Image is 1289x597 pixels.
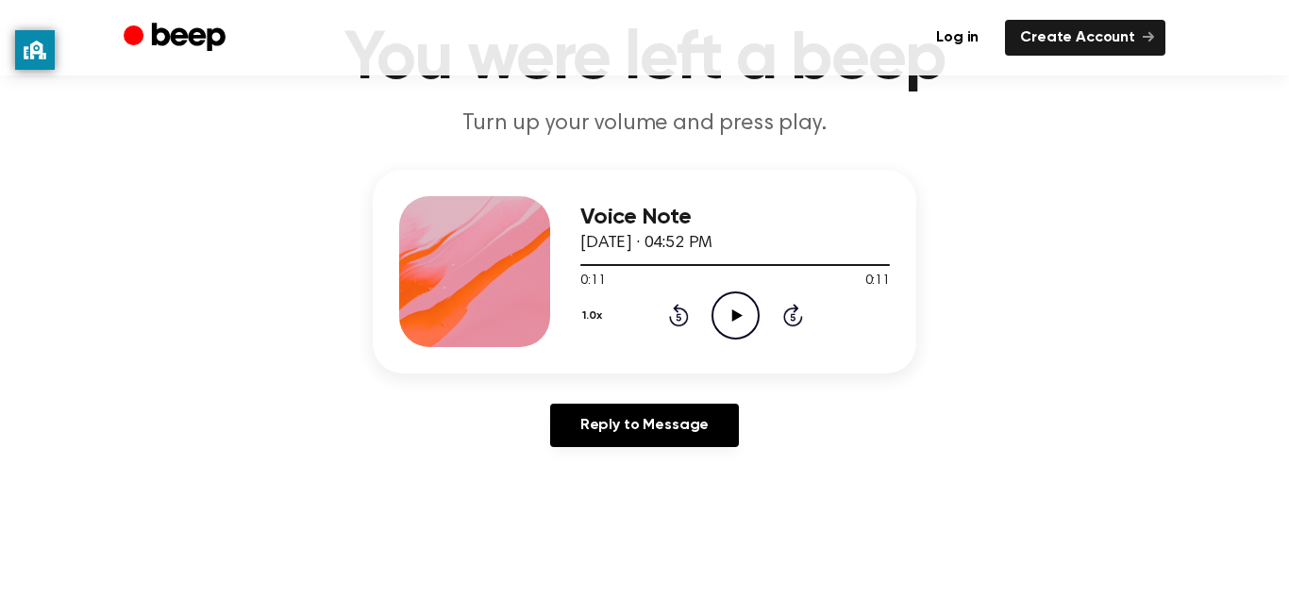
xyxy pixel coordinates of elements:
a: Reply to Message [550,404,739,447]
span: 0:11 [580,272,605,291]
a: Create Account [1005,20,1165,56]
a: Beep [124,20,230,57]
p: Turn up your volume and press play. [282,108,1007,140]
h3: Voice Note [580,205,890,230]
button: 1.0x [580,300,610,332]
button: privacy banner [15,30,55,70]
a: Log in [921,20,994,56]
span: [DATE] · 04:52 PM [580,235,712,252]
span: 0:11 [865,272,890,291]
